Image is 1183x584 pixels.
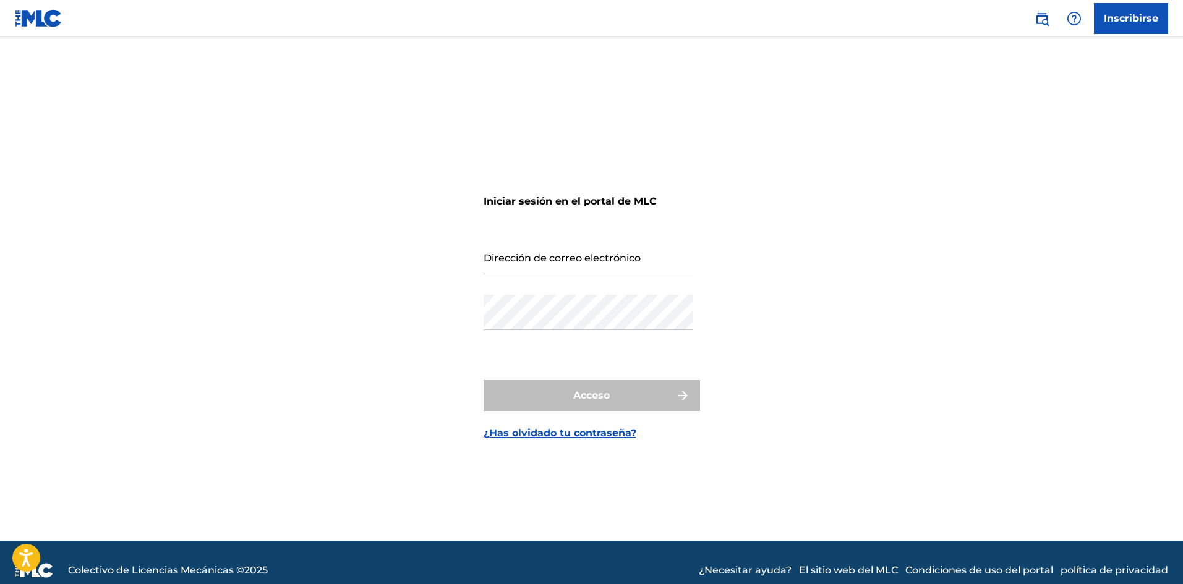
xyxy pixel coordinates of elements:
[15,9,62,27] img: Logotipo del MLC
[1104,12,1158,24] font: Inscribirse
[1061,564,1168,576] font: política de privacidad
[15,563,53,578] img: logo
[1061,563,1168,578] a: política de privacidad
[244,564,268,576] font: 2025
[484,426,636,441] a: ¿Has olvidado tu contraseña?
[68,564,244,576] font: Colectivo de Licencias Mecánicas ©
[699,563,792,578] a: ¿Necesitar ayuda?
[1030,6,1054,31] a: Búsqueda pública
[1094,3,1168,34] a: Inscribirse
[799,563,898,578] a: El sitio web del MLC
[905,563,1053,578] a: Condiciones de uso del portal
[699,564,792,576] font: ¿Necesitar ayuda?
[1035,11,1049,26] img: buscar
[799,564,898,576] font: El sitio web del MLC
[484,195,657,207] font: Iniciar sesión en el portal de MLC
[1062,6,1087,31] div: Ayuda
[484,427,636,439] font: ¿Has olvidado tu contraseña?
[1067,11,1082,26] img: ayuda
[905,564,1053,576] font: Condiciones de uso del portal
